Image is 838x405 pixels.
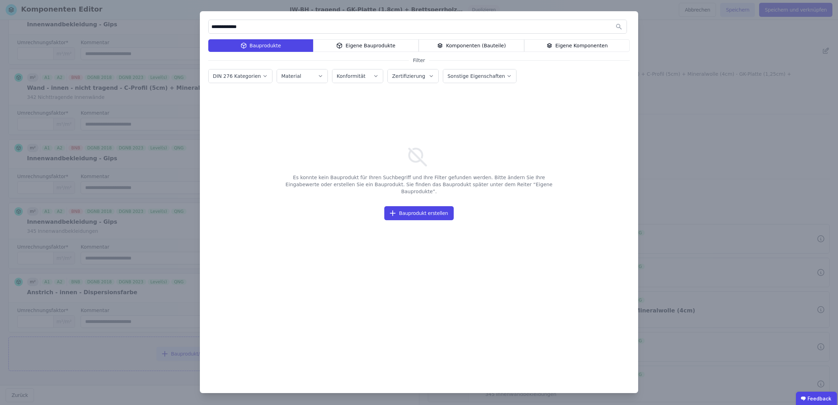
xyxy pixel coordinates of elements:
div: Komponenten (Bauteile) [419,39,524,52]
label: Sonstige Eigenschaften [447,73,506,79]
div: Eigene Bauprodukte [313,39,419,52]
div: Bauprodukte [208,39,313,52]
button: Konformität [332,69,383,83]
label: DIN 276 Kategorien [213,73,262,79]
button: Bauprodukt erstellen [384,206,454,220]
label: Zertifizierung [392,73,426,79]
label: Konformität [337,73,367,79]
span: Es konnte kein Bauprodukt für Ihren Suchbegriff und Ihre Filter gefunden werden. Bitte ändern Sie... [278,168,560,201]
button: Sonstige Eigenschaften [443,69,516,83]
button: Material [277,69,327,83]
div: Eigene Komponenten [524,39,630,52]
button: DIN 276 Kategorien [209,69,272,83]
label: Material [281,73,303,79]
span: Filter [409,57,430,64]
button: Zertifizierung [388,69,438,83]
